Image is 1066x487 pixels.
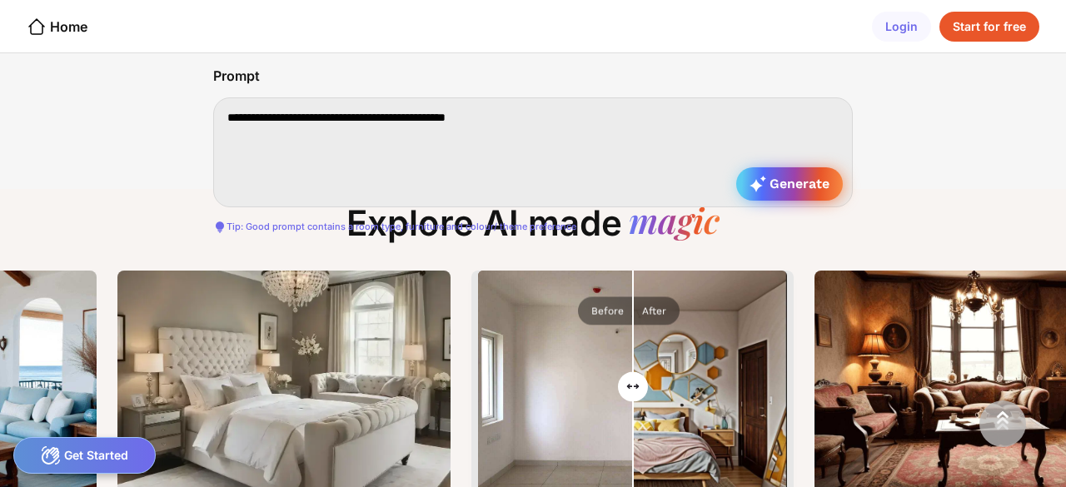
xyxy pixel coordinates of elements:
[750,176,829,192] span: Generate
[213,69,260,84] div: Prompt
[27,17,87,37] div: Home
[872,12,931,42] div: Login
[939,12,1039,42] div: Start for free
[13,437,156,474] div: Get Started
[213,221,853,234] div: Tip: Good prompt contains a room type, furniture and colour/ theme preference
